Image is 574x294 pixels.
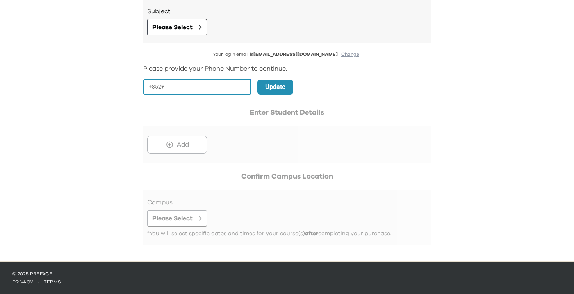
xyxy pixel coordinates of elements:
h3: Subject [147,7,427,16]
span: Please Select [152,23,193,32]
p: Please provide your Phone Number to continue. [143,64,431,73]
p: Your login email is [143,51,431,58]
a: terms [44,280,61,284]
p: © 2025 Preface [12,271,562,277]
span: · [34,280,44,284]
span: [EMAIL_ADDRESS][DOMAIN_NAME] [253,52,338,57]
button: Change [339,51,362,58]
p: Update [265,82,285,92]
a: privacy [12,280,34,284]
h2: Confirm Campus Location [143,171,431,182]
button: Update [257,80,293,95]
button: Please Select [147,19,207,35]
